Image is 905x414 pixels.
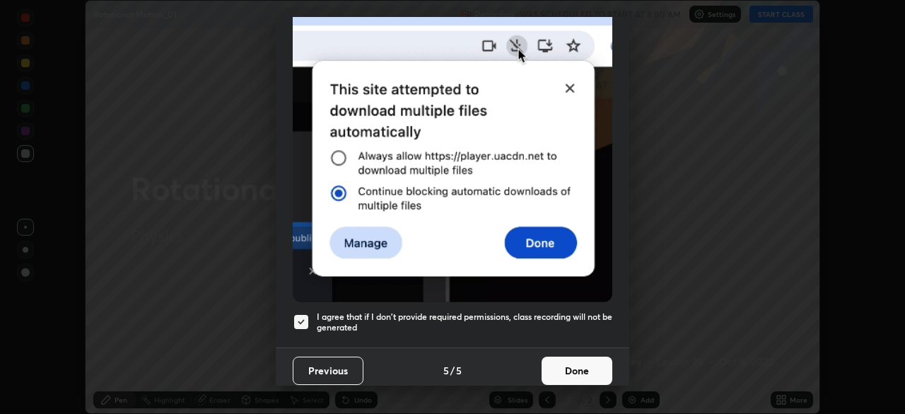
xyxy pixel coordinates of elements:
h4: 5 [443,363,449,378]
button: Done [542,357,612,385]
h4: 5 [456,363,462,378]
h4: / [450,363,455,378]
h5: I agree that if I don't provide required permissions, class recording will not be generated [317,311,612,333]
button: Previous [293,357,363,385]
